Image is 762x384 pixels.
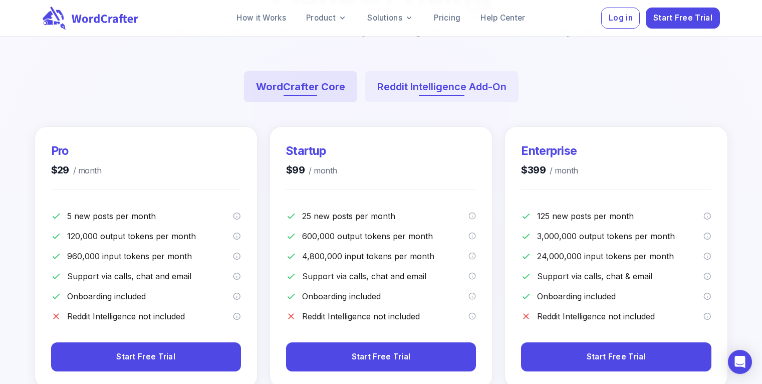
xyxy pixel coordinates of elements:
[298,8,355,28] a: Product
[653,12,712,25] span: Start Free Trial
[305,164,337,177] span: / month
[67,270,233,282] p: Support via calls, chat and email
[426,8,468,28] a: Pricing
[302,210,468,222] p: 25 new posts per month
[601,8,640,29] button: Log in
[703,212,711,220] svg: A post is a new piece of content, an imported content for optimization or a content brief.
[51,342,241,372] button: Start Free Trial
[51,143,102,159] h3: Pro
[116,350,175,364] span: Start Free Trial
[468,212,476,220] svg: A post is a new piece of content, an imported content for optimization or a content brief.
[359,8,422,28] a: Solutions
[67,290,233,302] p: Onboarding included
[546,164,578,177] span: / month
[67,250,233,262] p: 960,000 input tokens per month
[302,250,468,262] p: 4,800,000 input tokens per month
[302,310,468,322] p: Reddit Intelligence not included
[233,272,241,280] svg: We offer support via calls, chat and email to our customers with the pro plan
[233,292,241,300] svg: We offer a hands-on onboarding for the entire team for customers with the pro plan. Our structure...
[233,312,241,320] svg: Reddit Intelligence is a premium add-on that must be purchased separately. It provides Reddit dat...
[286,342,476,372] button: Start Free Trial
[352,350,411,364] span: Start Free Trial
[302,290,468,302] p: Onboarding included
[228,8,294,28] a: How it Works
[587,350,646,364] span: Start Free Trial
[286,163,337,177] h4: $99
[302,230,468,242] p: 600,000 output tokens per month
[472,8,533,28] a: Help Center
[537,210,703,222] p: 125 new posts per month
[302,270,468,282] p: Support via calls, chat and email
[537,290,703,302] p: Onboarding included
[703,272,711,280] svg: We offer support via calls, chat and email to our customers with the enterprise plan
[703,252,711,260] svg: Input tokens are the words you provide to the AI model as instructions. You can think of tokens a...
[468,252,476,260] svg: Input tokens are the words you provide to the AI model as instructions. You can think of tokens a...
[521,342,711,372] button: Start Free Trial
[537,250,703,262] p: 24,000,000 input tokens per month
[244,71,357,102] button: WordCrafter Core
[286,143,337,159] h3: Startup
[537,310,703,322] p: Reddit Intelligence not included
[537,270,703,282] p: Support via calls, chat & email
[365,71,519,102] button: Reddit Intelligence Add-On
[703,292,711,300] svg: We offer a hands-on onboarding for the entire team for customers with the startup plan. Our struc...
[468,272,476,280] svg: We offer support via calls, chat and email to our customers with the startup plan
[646,8,719,29] button: Start Free Trial
[468,312,476,320] svg: Reddit Intelligence is a premium add-on that must be purchased separately. It provides Reddit dat...
[521,143,578,159] h3: Enterprise
[609,12,633,25] span: Log in
[67,230,233,242] p: 120,000 output tokens per month
[537,230,703,242] p: 3,000,000 output tokens per month
[703,312,711,320] svg: Reddit Intelligence is a premium add-on that must be purchased separately. It provides Reddit dat...
[703,232,711,240] svg: Output tokens are the words/characters the model generates in response to your instructions. You ...
[233,252,241,260] svg: Input tokens are the words you provide to the AI model as instructions. You can think of tokens a...
[521,163,578,177] h4: $399
[728,350,752,374] div: Open Intercom Messenger
[51,163,102,177] h4: $29
[67,310,233,322] p: Reddit Intelligence not included
[468,232,476,240] svg: Output tokens are the words/characters the model generates in response to your instructions. You ...
[69,164,101,177] span: / month
[233,232,241,240] svg: Output tokens are the words/characters the model generates in response to your instructions. You ...
[468,292,476,300] svg: We offer a hands-on onboarding for the entire team for customers with the startup plan. Our struc...
[233,212,241,220] svg: A post is a new piece of content, an imported content for optimization or a content brief.
[67,210,233,222] p: 5 new posts per month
